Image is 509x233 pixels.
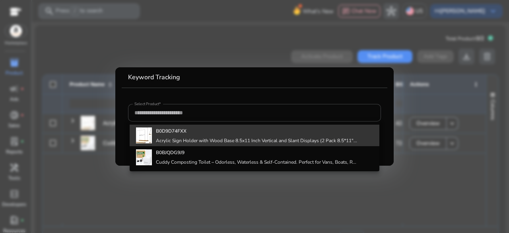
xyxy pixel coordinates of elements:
[128,73,180,82] b: Keyword Tracking
[156,159,356,165] h4: Cuddy Composting Toilet – Odorless, Waterless & Self-Contained. Perfect for Vans, Boats, R...
[156,137,357,144] h4: Acrylic Sign Holder with Wood Base 8.5x11 Inch Vertical and Slant Displays (2 Pack 8.5*11"...
[134,101,161,107] mat-label: Select Product*
[156,128,187,134] b: B0D9D74FXX
[136,127,152,143] img: 4179jsp5FtL._AC_US40_.jpg
[156,149,185,156] b: B0BJQDG9J9
[136,149,152,165] img: 41wDam-jmzL._AC_US100_.jpg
